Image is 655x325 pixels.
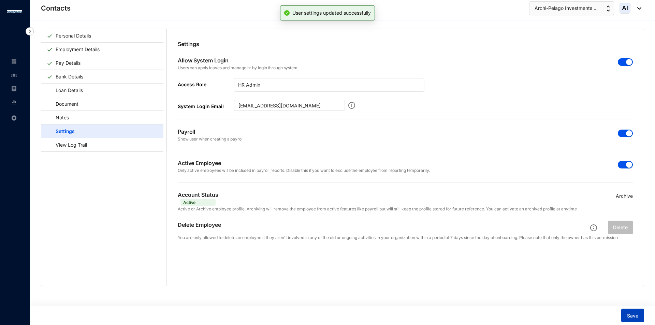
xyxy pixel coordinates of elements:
button: Save [621,309,644,322]
a: Document [47,97,81,111]
img: info.ad751165ce926853d1d36026adaaebbf.svg [590,224,597,231]
span: HR Admin [238,80,420,90]
p: You are only allowed to delete an employee if they aren't involved in any of the old or ongoing a... [178,234,633,241]
img: report-unselected.e6a6b4230fc7da01f883.svg [11,99,17,105]
a: Notes [47,110,71,124]
p: Archive [616,192,633,200]
p: Active or Archive employee profile. Archiving will remove the employee from active features like ... [178,206,633,212]
li: Reports [5,95,22,109]
span: Save [627,312,638,319]
img: nav-icon-right.af6afadce00d159da59955279c43614e.svg [26,27,34,35]
a: Bank Details [53,70,86,84]
img: up-down-arrow.74152d26bf9780fbf563ca9c90304185.svg [607,5,610,12]
p: Active Employee [178,159,430,174]
a: Pay Details [53,56,83,70]
li: Contacts [5,68,22,82]
button: Delete [608,221,633,234]
p: Delete Employee [178,221,221,234]
p: Show user when creating a payroll [178,136,244,143]
img: payroll-unselected.b590312f920e76f0c668.svg [11,86,17,92]
p: Payroll [178,128,244,143]
span: Archi-Pelago Investments ... [535,4,598,12]
a: Employment Details [53,42,102,56]
li: Payroll [5,82,22,95]
label: Access Role [178,78,234,89]
img: settings-unselected.1febfda315e6e19643a1.svg [11,115,17,121]
img: info.ad751165ce926853d1d36026adaaebbf.svg [348,100,355,111]
label: System Login Email [178,100,234,111]
p: Users can apply leaves and manage hr by login through system [178,64,297,78]
img: people-unselected.118708e94b43a90eceab.svg [11,72,17,78]
p: Account Status [178,191,218,206]
button: Archi-Pelago Investments ... [529,1,614,15]
p: Active [183,199,195,205]
img: home-unselected.a29eae3204392db15eaf.svg [11,58,17,64]
p: Allow System Login [178,56,297,78]
input: System Login Email [234,100,345,111]
li: Home [5,55,22,68]
a: Personal Details [53,29,94,43]
a: Settings [47,124,77,138]
p: Settings [178,40,633,48]
a: View Log Trail [47,138,89,152]
span: AI [622,5,628,11]
a: Loan Details [47,83,85,97]
p: Contacts [41,3,71,13]
span: check-circle [284,10,290,16]
img: logo [7,10,22,13]
span: User settings updated successfully [292,10,371,16]
p: Only active employees will be included in payroll reports. Disable this if you want to exclude th... [178,167,430,174]
img: dropdown-black.8e83cc76930a90b1a4fdb6d089b7bf3a.svg [634,7,641,10]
